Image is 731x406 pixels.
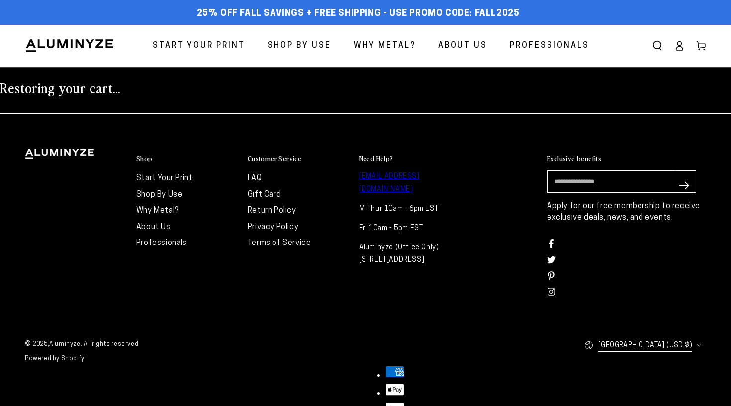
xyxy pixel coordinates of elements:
[136,207,179,215] a: Why Metal?
[510,39,589,53] span: Professionals
[674,170,696,200] button: Subscribe
[438,39,487,53] span: About Us
[153,39,245,53] span: Start Your Print
[197,8,520,19] span: 25% off FALL Savings + Free Shipping - Use Promo Code: FALL2025
[49,341,80,347] a: Aluminyze
[248,207,296,215] a: Return Policy
[547,154,706,163] summary: Exclusive benefits
[260,33,339,59] a: Shop By Use
[354,39,416,53] span: Why Metal?
[248,239,311,247] a: Terms of Service
[598,339,692,352] span: [GEOGRAPHIC_DATA] (USD $)
[136,191,183,199] a: Shop By Use
[268,39,331,53] span: Shop By Use
[547,201,706,223] p: Apply for our free membership to receive exclusive deals, news, and events.
[25,356,85,362] a: Powered by Shopify
[359,222,460,235] p: Fri 10am - 5pm EST
[359,154,460,163] summary: Need Help?
[136,154,238,163] summary: Shop
[646,35,668,57] summary: Search our site
[25,38,114,53] img: Aluminyze
[248,191,281,199] a: Gift Card
[346,33,423,59] a: Why Metal?
[359,173,420,193] a: [EMAIL_ADDRESS][DOMAIN_NAME]
[359,242,460,266] p: Aluminyze (Office Only) [STREET_ADDRESS]
[136,223,171,231] a: About Us
[248,223,298,231] a: Privacy Policy
[431,33,495,59] a: About Us
[502,33,597,59] a: Professionals
[248,174,262,182] a: FAQ
[136,239,187,247] a: Professionals
[145,33,253,59] a: Start Your Print
[248,154,349,163] summary: Customer Service
[359,203,460,215] p: M-Thur 10am - 6pm EST
[136,174,193,182] a: Start Your Print
[25,337,365,352] small: © 2025, . All rights reserved.
[584,334,706,357] button: [GEOGRAPHIC_DATA] (USD $)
